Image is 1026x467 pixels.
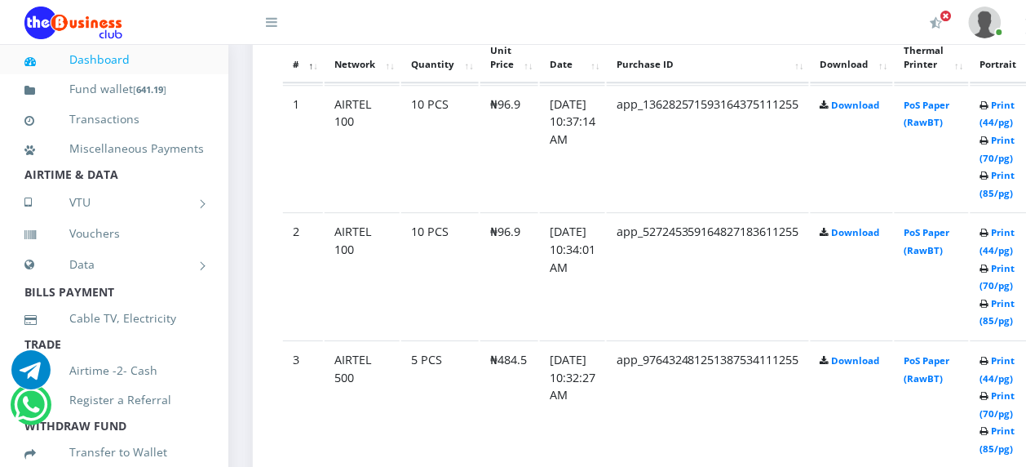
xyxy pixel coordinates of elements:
[24,300,204,337] a: Cable TV, Electricity
[136,83,163,96] b: 641.19
[980,389,1015,420] a: Print (70/pg)
[540,85,605,211] td: [DATE] 10:37:14 AM
[401,212,479,339] td: 10 PCS
[24,70,204,109] a: Fund wallet[641.19]
[283,212,323,339] td: 2
[11,362,51,389] a: Chat for support
[24,352,204,389] a: Airtime -2- Cash
[14,398,47,425] a: Chat for support
[401,340,479,467] td: 5 PCS
[540,33,605,83] th: Date: activate to sort column ascending
[980,226,1015,256] a: Print (44/pg)
[283,340,323,467] td: 3
[24,41,204,78] a: Dashboard
[325,212,400,339] td: AIRTEL 100
[895,33,969,83] th: Thermal Printer: activate to sort column ascending
[325,33,400,83] th: Network: activate to sort column ascending
[401,85,479,211] td: 10 PCS
[133,83,166,96] small: [ ]
[325,340,400,467] td: AIRTEL 500
[401,33,479,83] th: Quantity: activate to sort column ascending
[24,381,204,419] a: Register a Referral
[607,33,809,83] th: Purchase ID: activate to sort column ascending
[607,212,809,339] td: app_527245359164827183611255
[480,85,538,211] td: ₦96.9
[980,262,1015,292] a: Print (70/pg)
[480,340,538,467] td: ₦484.5
[24,7,122,39] img: Logo
[904,99,950,129] a: PoS Paper (RawBT)
[980,354,1015,385] a: Print (44/pg)
[24,130,204,167] a: Miscellaneous Payments
[832,226,880,238] a: Download
[540,212,605,339] td: [DATE] 10:34:01 AM
[325,85,400,211] td: AIRTEL 100
[540,340,605,467] td: [DATE] 10:32:27 AM
[832,354,880,367] a: Download
[811,33,893,83] th: Download: activate to sort column ascending
[607,340,809,467] td: app_976432481251387534111255
[24,182,204,223] a: VTU
[980,169,1015,199] a: Print (85/pg)
[24,100,204,138] a: Transactions
[283,33,323,83] th: #: activate to sort column descending
[980,99,1015,129] a: Print (44/pg)
[931,16,943,29] i: Activate Your Membership
[283,85,323,211] td: 1
[940,10,953,22] span: Activate Your Membership
[980,134,1015,164] a: Print (70/pg)
[24,215,204,252] a: Vouchers
[480,33,538,83] th: Unit Price: activate to sort column ascending
[607,85,809,211] td: app_136282571593164375111255
[904,226,950,256] a: PoS Paper (RawBT)
[980,297,1015,327] a: Print (85/pg)
[904,354,950,385] a: PoS Paper (RawBT)
[832,99,880,111] a: Download
[980,425,1015,455] a: Print (85/pg)
[480,212,538,339] td: ₦96.9
[24,244,204,285] a: Data
[969,7,1002,38] img: User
